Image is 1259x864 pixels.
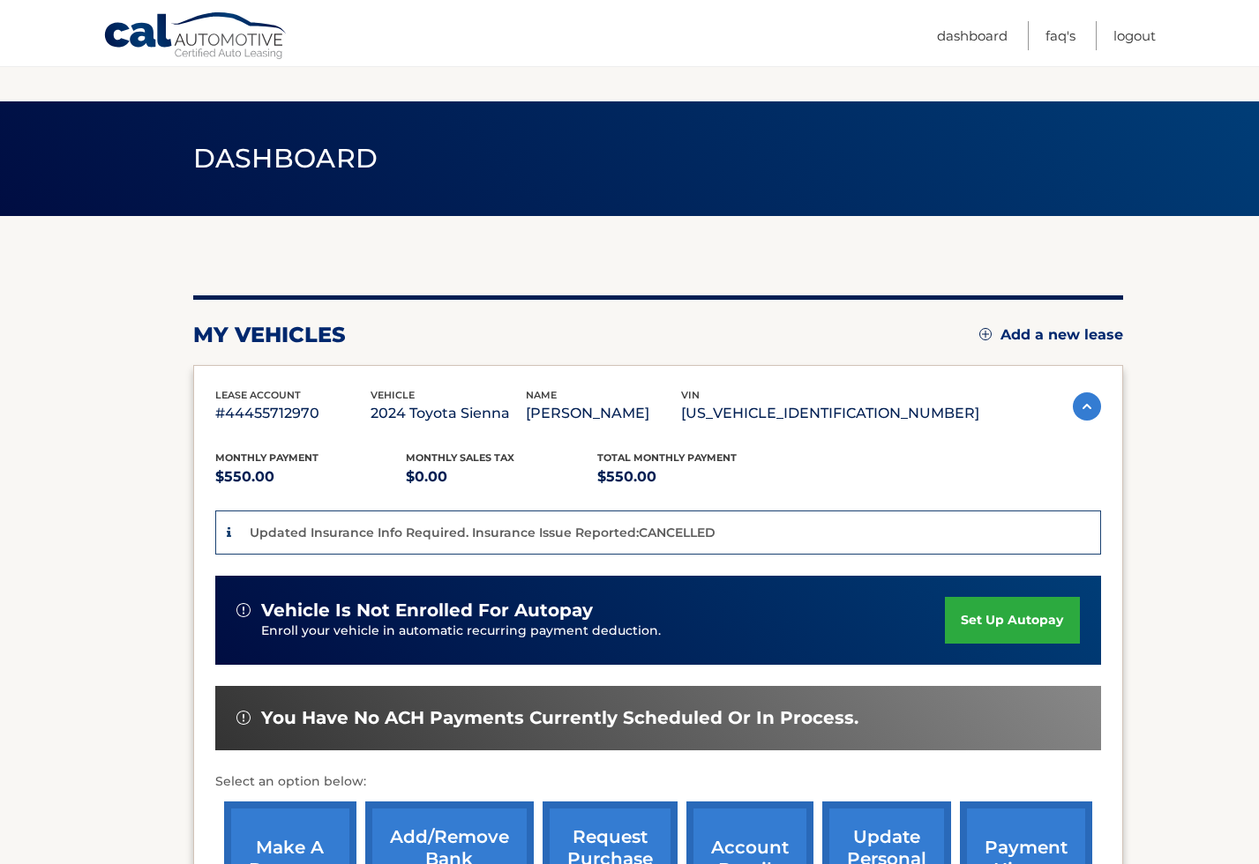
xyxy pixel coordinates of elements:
span: vin [681,389,700,401]
p: $550.00 [597,465,789,489]
a: Cal Automotive [103,11,289,63]
p: 2024 Toyota Sienna [371,401,526,426]
p: Updated Insurance Info Required. Insurance Issue Reported:CANCELLED [250,525,716,540]
p: Enroll your vehicle in automatic recurring payment deduction. [261,622,946,641]
p: $0.00 [406,465,597,489]
img: accordion-active.svg [1073,392,1101,421]
span: vehicle [371,389,415,401]
a: set up autopay [945,597,1079,644]
span: Total Monthly Payment [597,451,737,464]
img: alert-white.svg [236,711,251,725]
span: vehicle is not enrolled for autopay [261,600,593,622]
span: name [526,389,557,401]
p: [US_VEHICLE_IDENTIFICATION_NUMBER] [681,401,979,426]
p: $550.00 [215,465,407,489]
h2: my vehicles [193,322,346,348]
span: Dashboard [193,142,378,175]
a: Dashboard [937,21,1008,50]
img: alert-white.svg [236,603,251,617]
span: lease account [215,389,301,401]
span: Monthly sales Tax [406,451,514,464]
img: add.svg [979,328,992,340]
p: [PERSON_NAME] [526,401,681,426]
span: You have no ACH payments currently scheduled or in process. [261,707,858,729]
span: Monthly Payment [215,451,318,464]
a: Logout [1113,21,1156,50]
p: Select an option below: [215,771,1101,793]
p: #44455712970 [215,401,371,426]
a: Add a new lease [979,326,1123,344]
a: FAQ's [1045,21,1075,50]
